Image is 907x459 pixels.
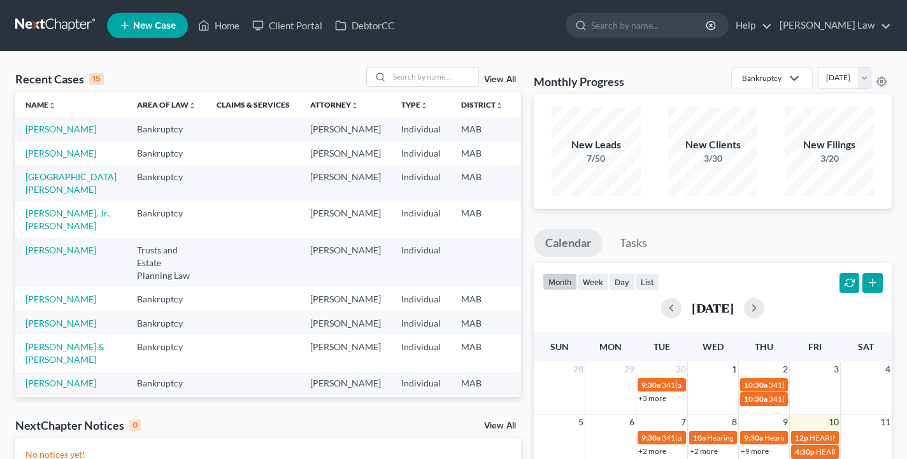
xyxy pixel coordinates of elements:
[513,165,577,201] td: 13
[858,341,874,352] span: Sat
[300,165,391,201] td: [PERSON_NAME]
[513,287,577,311] td: 7
[690,446,718,456] a: +2 more
[675,362,687,377] span: 30
[513,372,577,395] td: 7
[127,202,206,238] td: Bankruptcy
[513,395,577,419] td: 13
[300,335,391,371] td: [PERSON_NAME]
[550,341,569,352] span: Sun
[785,152,874,165] div: 3/20
[744,394,768,404] span: 10:30a
[300,395,391,419] td: [PERSON_NAME]
[795,447,815,456] span: 4:30p
[572,362,585,377] span: 28
[782,362,789,377] span: 2
[127,311,206,335] td: Bankruptcy
[641,380,661,390] span: 9:30a
[641,433,661,442] span: 9:30a
[451,311,513,335] td: MAB
[729,14,772,37] a: Help
[638,446,666,456] a: +2 more
[808,341,822,352] span: Fri
[15,418,141,433] div: NextChapter Notices
[127,117,206,141] td: Bankruptcy
[451,287,513,311] td: MAB
[653,341,670,352] span: Tue
[25,244,96,255] a: [PERSON_NAME]
[15,71,104,87] div: Recent Cases
[300,117,391,141] td: [PERSON_NAME]
[300,141,391,165] td: [PERSON_NAME]
[451,141,513,165] td: MAB
[534,74,624,89] h3: Monthly Progress
[623,362,636,377] span: 29
[89,73,104,85] div: 15
[127,335,206,371] td: Bankruptcy
[300,372,391,395] td: [PERSON_NAME]
[451,335,513,371] td: MAB
[731,362,738,377] span: 1
[692,301,734,314] h2: [DATE]
[628,414,636,430] span: 6
[741,446,769,456] a: +9 more
[879,414,892,430] span: 11
[192,14,246,37] a: Home
[785,138,874,152] div: New Filings
[484,421,516,430] a: View All
[391,372,451,395] td: Individual
[577,414,585,430] span: 5
[513,311,577,335] td: 13
[451,202,513,238] td: MAB
[401,100,428,109] a: Typeunfold_more
[25,208,111,231] a: [PERSON_NAME], Jr., [PERSON_NAME]
[25,341,104,365] a: [PERSON_NAME] & [PERSON_NAME]
[552,138,641,152] div: New Leads
[773,14,891,37] a: [PERSON_NAME] Law
[451,395,513,419] td: MAB
[133,21,176,31] span: New Case
[300,238,391,287] td: [PERSON_NAME]
[484,75,516,84] a: View All
[329,14,401,37] a: DebtorCC
[25,148,96,159] a: [PERSON_NAME]
[451,117,513,141] td: MAB
[742,73,782,83] div: Bankruptcy
[420,102,428,109] i: unfold_more
[693,433,706,442] span: 10a
[25,100,56,109] a: Nameunfold_more
[25,378,96,388] a: [PERSON_NAME]
[451,165,513,201] td: MAB
[391,117,451,141] td: Individual
[513,117,577,141] td: 13
[795,433,808,442] span: 12p
[389,67,478,86] input: Search by name...
[300,287,391,311] td: [PERSON_NAME]
[703,341,724,352] span: Wed
[513,141,577,165] td: 7
[25,171,117,195] a: [GEOGRAPHIC_DATA][PERSON_NAME]
[206,92,300,117] th: Claims & Services
[744,433,763,442] span: 9:30a
[127,372,206,395] td: Bankruptcy
[25,318,96,328] a: [PERSON_NAME]
[513,202,577,238] td: 7
[127,238,206,287] td: Trusts and Estate Planning Law
[668,138,757,152] div: New Clients
[552,152,641,165] div: 7/50
[764,433,864,442] span: Hearing for [PERSON_NAME]
[391,202,451,238] td: Individual
[391,238,451,287] td: Individual
[662,380,785,390] span: 341(a) meeting for [PERSON_NAME]
[25,124,96,134] a: [PERSON_NAME]
[391,165,451,201] td: Individual
[127,395,206,419] td: Bankruptcy
[827,414,840,430] span: 10
[513,335,577,371] td: 13
[707,433,806,442] span: Hearing for [PERSON_NAME]
[391,287,451,311] td: Individual
[189,102,196,109] i: unfold_more
[638,393,666,403] a: +3 more
[246,14,329,37] a: Client Portal
[129,420,141,431] div: 0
